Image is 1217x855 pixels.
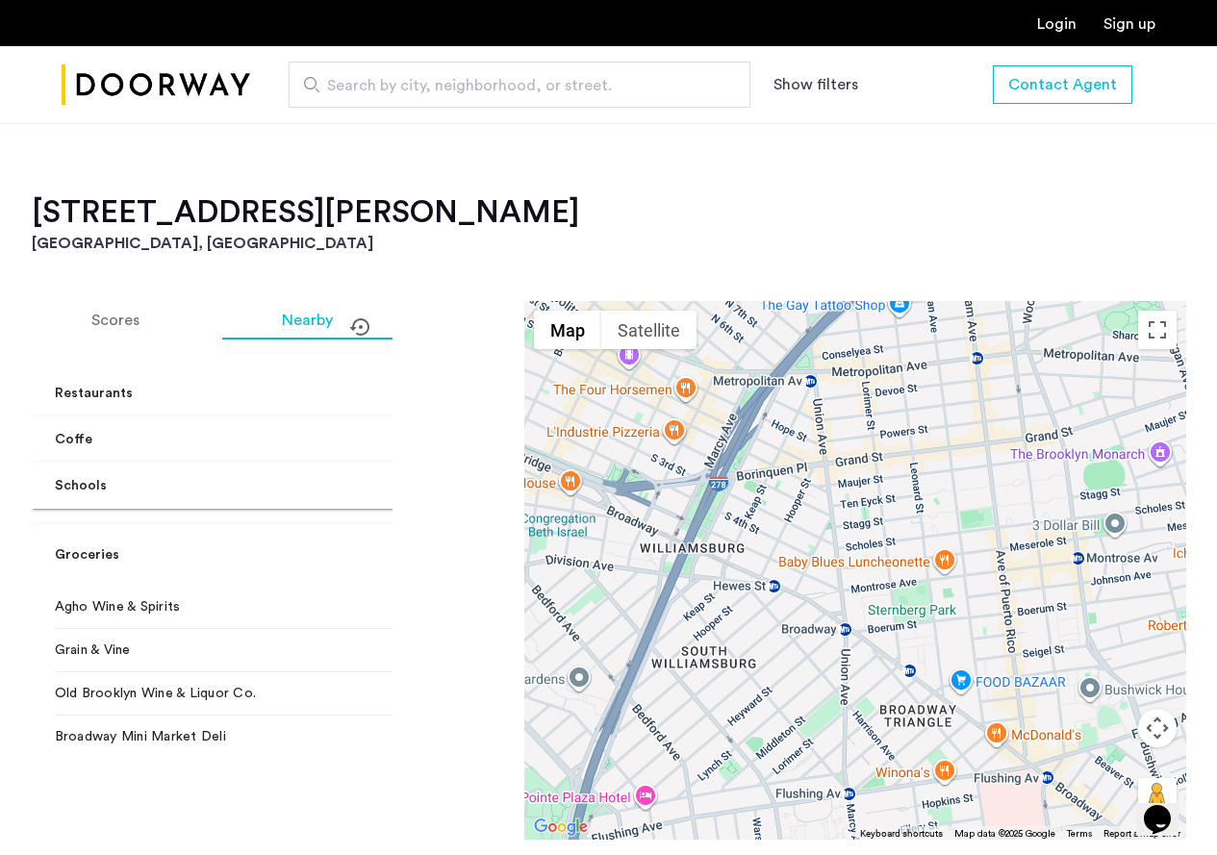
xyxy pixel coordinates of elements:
[529,815,593,840] img: Google
[1067,827,1092,841] a: Terms (opens in new tab)
[55,384,466,404] mat-panel-title: Restaurants
[363,684,488,703] div: 3 min walk
[55,476,466,496] mat-panel-title: Schools
[91,313,139,328] span: Scores
[363,597,488,616] div: 2 min walk
[55,430,466,450] mat-panel-title: Coffe
[1103,16,1155,32] a: Registration
[55,684,349,703] span: Old Brooklyn Wine & Liquor Co.
[954,829,1055,839] span: Map data ©2025 Google
[601,311,697,349] button: Show satellite imagery
[1138,709,1177,747] button: Map camera controls
[62,49,250,121] img: logo
[1103,827,1180,841] a: Report a map error
[363,641,488,660] div: 3 min walk
[55,597,349,616] span: Agho Wine & Spirits
[534,311,601,349] button: Show street map
[282,313,333,328] span: Nearby
[55,727,349,746] span: Broadway Mini Market Deli
[32,463,512,509] mat-expansion-panel-header: Schools
[327,74,697,97] span: Search by city, neighborhood, or street.
[32,416,512,463] mat-expansion-panel-header: Coffe
[993,65,1132,104] button: button
[32,524,512,586] mat-expansion-panel-header: Groceries
[32,232,1186,255] h3: [GEOGRAPHIC_DATA], [GEOGRAPHIC_DATA]
[1138,311,1177,349] button: Toggle fullscreen view
[363,727,488,746] div: 4 min walk
[529,815,593,840] a: Open this area in Google Maps (opens a new window)
[32,193,1186,232] h2: [STREET_ADDRESS][PERSON_NAME]
[289,62,750,108] input: Apartment Search
[1008,73,1117,96] span: Contact Agent
[62,49,250,121] a: Cazamio Logo
[1136,778,1198,836] iframe: chat widget
[32,370,512,416] mat-expansion-panel-header: Restaurants
[55,545,466,566] mat-panel-title: Groceries
[773,73,858,96] button: Show or hide filters
[1037,16,1077,32] a: Login
[55,641,349,660] span: Grain & Vine
[860,827,943,841] button: Keyboard shortcuts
